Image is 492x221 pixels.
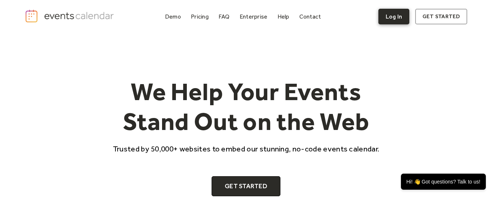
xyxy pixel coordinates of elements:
[25,9,116,23] a: home
[219,15,230,19] div: FAQ
[188,12,212,21] a: Pricing
[106,77,386,136] h1: We Help Your Events Stand Out on the Web
[191,15,209,19] div: Pricing
[296,12,324,21] a: Contact
[216,12,233,21] a: FAQ
[162,12,184,21] a: Demo
[106,143,386,154] p: Trusted by 50,000+ websites to embed our stunning, no-code events calendar.
[240,15,267,19] div: Enterprise
[165,15,181,19] div: Demo
[278,15,290,19] div: Help
[378,9,409,24] a: Log In
[275,12,292,21] a: Help
[415,9,467,24] a: get started
[237,12,270,21] a: Enterprise
[299,15,321,19] div: Contact
[212,176,280,197] a: Get Started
